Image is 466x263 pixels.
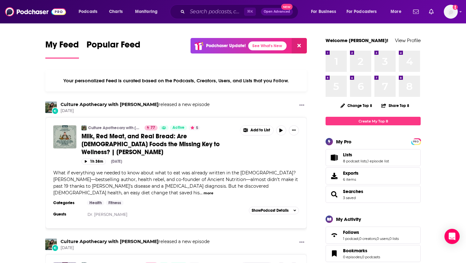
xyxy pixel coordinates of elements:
[74,7,106,17] button: open menu
[343,189,363,194] a: Searches
[444,5,458,19] img: User Profile
[343,170,359,176] span: Exports
[328,153,340,162] a: Lists
[411,6,421,17] a: Show notifications dropdown
[170,125,187,130] a: Active
[81,132,220,156] span: Milk, Red Meat, and Real Bread: Are [DEMOGRAPHIC_DATA] Foods the Missing Key to Wellness? | [PERS...
[204,191,213,196] button: more
[248,41,287,50] a: See What's New
[386,7,409,17] button: open menu
[45,102,57,113] img: Culture Apothecary with Alex Clark
[135,7,158,16] span: Monitoring
[131,7,166,17] button: open menu
[395,37,421,43] a: View Profile
[105,7,126,17] a: Charts
[328,172,340,180] span: Exports
[81,125,87,130] img: Culture Apothecary with Alex Clark
[52,244,59,251] div: New Episode
[343,236,359,241] a: 1 podcast
[261,8,293,16] button: Open AdvancedNew
[426,6,436,17] a: Show notifications dropdown
[343,248,380,254] a: Bookmarks
[297,239,307,247] button: Show More Button
[61,102,210,108] h3: released a new episode
[106,200,124,205] a: Fitness
[307,7,344,17] button: open menu
[200,190,203,196] span: ...
[336,216,361,222] div: My Activity
[249,207,299,214] button: ShowPodcast Details
[189,125,200,130] button: 5
[337,102,376,110] button: Change Top 8
[343,248,367,254] span: Bookmarks
[343,159,367,163] a: 8 podcast lists
[346,7,377,16] span: For Podcasters
[453,5,458,10] svg: Add a profile image
[145,125,158,130] a: 77
[326,227,421,244] span: Follows
[343,229,359,235] span: Follows
[328,190,340,199] a: Searches
[326,186,421,203] span: Searches
[5,6,66,18] img: Podchaser - Follow, Share and Rate Podcasts
[361,255,362,259] span: ,
[87,212,127,217] a: Dr. [PERSON_NAME]
[444,5,458,19] span: Logged in as SolComms
[172,125,184,131] span: Active
[328,231,340,240] a: Follows
[151,125,155,131] span: 77
[342,7,386,17] button: open menu
[444,5,458,19] button: Show profile menu
[53,125,76,148] img: Milk, Red Meat, and Real Bread: Are Biblical Foods the Missing Key to Wellness? | Jordan Rubin
[326,149,421,166] span: Lists
[412,139,420,144] span: PRO
[326,245,421,262] span: Bookmarks
[87,200,104,205] a: Health
[61,245,210,251] span: [DATE]
[326,167,421,185] a: Exports
[326,37,388,43] a: Welcome [PERSON_NAME]!
[264,10,290,13] span: Open Advanced
[61,102,159,107] a: Culture Apothecary with Alex Clark
[252,208,288,213] span: Show Podcast Details
[45,39,79,59] a: My Feed
[391,7,401,16] span: More
[109,7,123,16] span: Charts
[61,239,159,244] a: Culture Apothecary with Alex Clark
[88,125,140,130] a: Culture Apothecary with [PERSON_NAME]
[343,177,359,182] span: 6 items
[389,236,399,241] a: 0 lists
[61,108,210,114] span: [DATE]
[444,229,460,244] div: Open Intercom Messenger
[53,200,82,205] h3: Categories
[52,107,59,114] div: New Episode
[61,239,210,245] h3: released a new episode
[311,7,336,16] span: For Business
[343,196,356,200] a: 3 saved
[377,236,389,241] a: 0 users
[250,128,270,133] span: Add to List
[240,126,273,135] button: Show More Button
[362,255,380,259] a: 0 podcasts
[187,7,244,17] input: Search podcasts, credits, & more...
[343,152,389,158] a: Lists
[343,152,352,158] span: Lists
[281,4,293,10] span: New
[343,255,361,259] a: 0 episodes
[376,236,377,241] span: ,
[206,43,246,48] p: Podchaser Update!
[289,125,299,135] button: Show More Button
[367,159,389,163] a: 1 episode list
[45,239,57,250] img: Culture Apothecary with Alex Clark
[87,39,140,54] span: Popular Feed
